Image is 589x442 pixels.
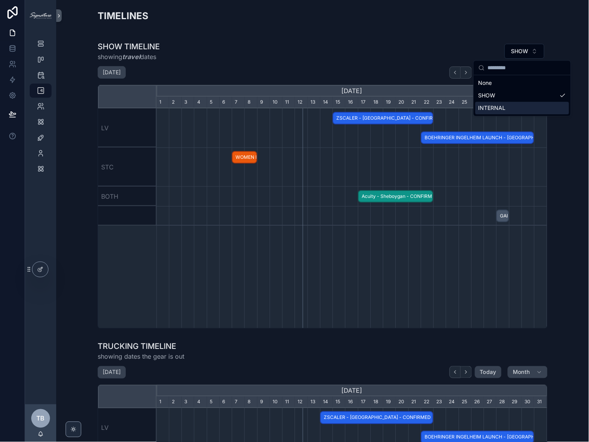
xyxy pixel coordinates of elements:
[421,397,434,408] div: 22
[207,97,220,108] div: 5
[547,397,559,408] div: 1
[534,397,547,408] div: 31
[475,102,569,114] div: INTERNAL
[37,414,45,423] span: TB
[475,77,569,89] div: None
[471,97,484,108] div: 26
[157,385,547,397] div: [DATE]
[220,97,232,108] div: 6
[446,397,459,408] div: 24
[511,47,528,55] span: SHOW
[396,97,408,108] div: 20
[320,97,333,108] div: 14
[157,397,169,408] div: 1
[471,397,484,408] div: 26
[383,397,396,408] div: 19
[509,397,522,408] div: 29
[98,147,157,187] div: STC
[98,341,184,352] h1: TRUCKING TIMELINE
[103,68,121,76] h2: [DATE]
[422,131,534,144] span: BOEHRINGER INGELHEIM LAUNCH - [GEOGRAPHIC_DATA], [GEOGRAPHIC_DATA] - CONFIRMED
[359,190,433,203] span: Acuity - Sheboygan - CONFIRMED
[496,210,509,223] div: GAIN Pre-Record - CONFIRMED
[345,97,358,108] div: 16
[282,97,295,108] div: 11
[497,210,508,223] span: GAIN Pre-Record - CONFIRMED
[98,187,157,206] div: BOTH
[505,44,544,59] button: Select Button
[98,9,148,22] h2: TIMELINES
[257,97,270,108] div: 9
[207,397,220,408] div: 5
[446,97,459,108] div: 24
[182,397,194,408] div: 3
[308,97,320,108] div: 13
[396,397,408,408] div: 20
[169,97,182,108] div: 2
[480,369,497,376] span: Today
[245,397,257,408] div: 8
[270,397,282,408] div: 10
[295,97,307,108] div: 12
[194,397,207,408] div: 4
[371,97,383,108] div: 18
[434,397,446,408] div: 23
[194,97,207,108] div: 4
[321,411,433,424] span: ZSCALER - [GEOGRAPHIC_DATA] - CONFIRMED
[383,97,396,108] div: 19
[358,97,371,108] div: 17
[522,397,534,408] div: 30
[358,397,371,408] div: 17
[474,75,571,116] div: Suggestions
[157,97,169,108] div: 1
[232,97,245,108] div: 7
[30,13,52,19] img: App logo
[98,352,184,361] span: showing dates the gear is out
[245,97,257,108] div: 8
[513,369,530,376] span: Month
[434,97,446,108] div: 23
[475,366,502,379] button: Today
[345,397,358,408] div: 16
[320,411,434,424] div: ZSCALER - LAS VEGAS - CONFIRMED
[333,397,345,408] div: 15
[333,97,345,108] div: 15
[233,151,257,164] span: WOMEN IN THE WIND FILM SCREENING - [GEOGRAPHIC_DATA][PERSON_NAME], [GEOGRAPHIC_DATA] - CONFIRMED
[358,190,434,203] div: Acuity - Sheboygan - CONFIRMED
[484,397,496,408] div: 27
[98,52,160,61] span: showing dates
[270,97,282,108] div: 10
[295,397,307,408] div: 12
[220,397,232,408] div: 6
[122,53,140,61] em: travel
[257,397,270,408] div: 9
[334,112,433,125] span: ZSCALER - [GEOGRAPHIC_DATA] - CONFIRMED
[459,97,471,108] div: 25
[459,397,471,408] div: 25
[371,397,383,408] div: 18
[98,108,157,147] div: LV
[98,41,160,52] h1: SHOW TIMELINE
[409,97,421,108] div: 21
[308,397,320,408] div: 13
[320,397,333,408] div: 14
[409,397,421,408] div: 21
[475,89,569,102] div: SHOW
[182,97,194,108] div: 3
[232,397,245,408] div: 7
[169,397,182,408] div: 2
[25,31,56,186] div: scrollable content
[421,97,434,108] div: 22
[232,151,257,164] div: WOMEN IN THE WIND FILM SCREENING - St Charles, IL - CONFIRMED
[508,366,548,379] button: Month
[282,397,295,408] div: 11
[157,85,547,97] div: [DATE]
[103,368,121,376] h2: [DATE]
[333,112,434,125] div: ZSCALER - LAS VEGAS - CONFIRMED
[421,131,534,144] div: BOEHRINGER INGELHEIM LAUNCH - Scottsdale, AZ - CONFIRMED
[496,397,509,408] div: 28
